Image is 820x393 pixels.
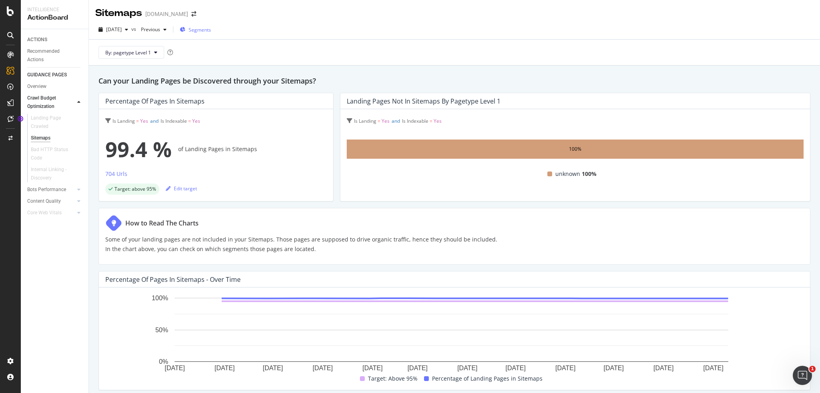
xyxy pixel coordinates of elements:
span: Target: Above 95% [368,374,418,383]
a: ACTIONS [27,36,83,44]
button: [DATE] [95,23,131,36]
span: By: pagetype Level 1 [105,49,151,56]
span: and [150,118,159,124]
span: Percentage of Landing Pages in Sitemaps [432,374,543,383]
span: Segments [189,26,211,33]
span: Yes [434,118,442,124]
div: Overview [27,82,46,91]
span: Is Landing [113,118,135,124]
a: Internal Linking - Discovery [31,166,83,182]
div: 704 Urls [105,170,127,178]
a: Core Web Vitals [27,209,75,217]
div: success label [105,184,159,195]
span: Previous [138,26,160,33]
text: [DATE] [555,365,575,371]
div: Sitemaps [31,134,50,142]
text: [DATE] [362,365,382,371]
a: Bad HTTP Status Code [31,146,83,162]
button: Previous [138,23,170,36]
span: 1 [809,366,816,372]
div: Bots Performance [27,186,66,194]
span: and [392,118,400,124]
p: Some of your landing pages are not included in your Sitemaps. Those pages are supposed to drive o... [105,235,497,254]
span: = [378,118,380,124]
div: Crawl Budget Optimization [27,94,69,111]
div: Recommended Actions [27,47,75,64]
text: [DATE] [457,365,477,371]
div: Bad HTTP Status Code [31,146,76,162]
div: Content Quality [27,197,61,205]
div: arrow-right-arrow-left [191,11,196,17]
text: [DATE] [263,365,283,371]
span: Yes [192,118,200,124]
div: of Landing Pages in Sitemaps [105,133,327,165]
span: Is Indexable [402,118,428,124]
div: ACTIONS [27,36,47,44]
a: Crawl Budget Optimization [27,94,75,111]
text: [DATE] [215,365,235,371]
text: 0% [159,358,168,365]
span: Is Indexable [161,118,187,124]
span: 100% [582,169,597,179]
a: Bots Performance [27,186,75,194]
span: = [430,118,432,124]
div: Core Web Vitals [27,209,62,217]
a: Content Quality [27,197,75,205]
div: Sitemaps [95,6,142,20]
svg: A chart. [105,294,798,374]
button: Segments [177,23,214,36]
iframe: Intercom live chat [793,366,812,385]
span: Yes [140,118,148,124]
div: Tooltip anchor [17,115,24,122]
span: Target: above 95% [115,187,156,192]
div: Internal Linking - Discovery [31,166,76,182]
text: [DATE] [313,365,333,371]
div: GUIDANCE PAGES [27,71,67,79]
button: By: pagetype Level 1 [98,46,164,59]
a: Landing Page Crawled [31,114,83,131]
span: = [136,118,139,124]
text: [DATE] [408,365,428,371]
button: Edit target [166,182,197,195]
span: vs [131,26,138,32]
div: 100% [569,144,581,154]
span: 2025 Sep. 17th [106,26,122,33]
span: 99.4 % [105,133,172,165]
div: ActionBoard [27,13,82,22]
text: [DATE] [703,365,724,371]
div: Edit target [166,185,197,192]
text: [DATE] [165,365,185,371]
text: 100% [152,295,168,301]
button: 704 Urls [105,169,127,182]
a: Sitemaps [31,134,83,142]
span: = [188,118,191,124]
text: [DATE] [604,365,624,371]
a: GUIDANCE PAGES [27,71,83,79]
a: Overview [27,82,83,91]
span: unknown [555,169,580,179]
div: How to Read The Charts [125,218,199,228]
text: [DATE] [653,365,673,371]
div: [DOMAIN_NAME] [145,10,188,18]
h2: Can your Landing Pages be Discovered through your Sitemaps? [98,75,810,86]
text: 50% [155,327,168,333]
a: Recommended Actions [27,47,83,64]
div: Landing Pages not in Sitemaps by pagetype Level 1 [347,97,500,105]
div: Landing Page Crawled [31,114,76,131]
div: Intelligence [27,6,82,13]
span: Yes [382,118,390,124]
div: Percentage of Pages in Sitemaps [105,97,205,105]
div: Percentage of Pages in Sitemaps - Over Time [105,275,241,283]
span: Is Landing [354,118,376,124]
text: [DATE] [506,365,526,371]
